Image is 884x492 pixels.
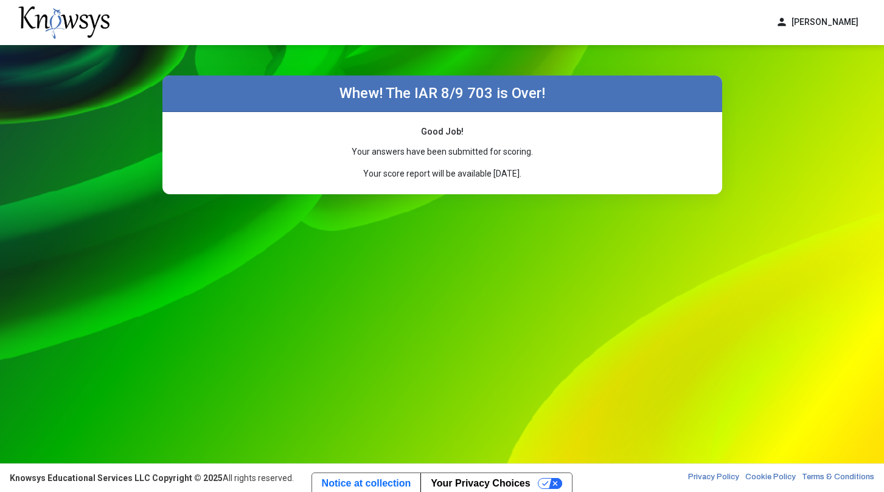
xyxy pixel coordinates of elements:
button: person[PERSON_NAME] [768,12,866,32]
strong: Knowsys Educational Services LLC Copyright © 2025 [10,473,223,483]
div: All rights reserved. [10,472,294,484]
label: Whew! The IAR 8/9 703 is Over! [339,85,545,102]
img: knowsys-logo.png [18,6,110,39]
span: person [776,16,788,29]
p: Your score report will be available [DATE]. [177,167,708,180]
a: Terms & Conditions [802,472,874,484]
span: Your answers have been submitted for scoring. [352,147,533,156]
a: Cookie Policy [745,472,796,484]
a: Privacy Policy [688,472,739,484]
span: Good Job! [421,127,464,136]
